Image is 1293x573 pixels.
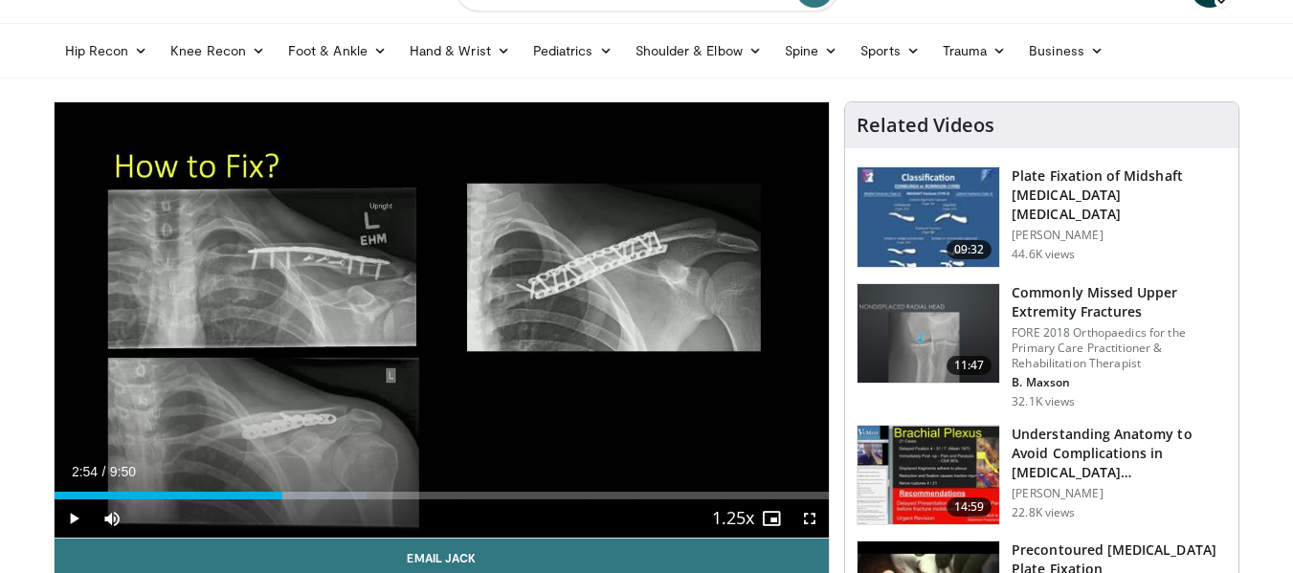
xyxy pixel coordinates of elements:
button: Enable picture-in-picture mode [752,499,791,538]
img: b2c65235-e098-4cd2-ab0f-914df5e3e270.150x105_q85_crop-smart_upscale.jpg [858,284,999,384]
a: 09:32 Plate Fixation of Midshaft [MEDICAL_DATA] [MEDICAL_DATA] [PERSON_NAME] 44.6K views [857,166,1227,268]
div: Progress Bar [55,492,830,499]
p: FORE 2018 Orthopaedics for the Primary Care Practitioner & Rehabilitation Therapist [1012,325,1227,371]
p: B. Maxson [1012,375,1227,390]
p: 22.8K views [1012,505,1075,520]
span: 11:47 [947,356,992,375]
a: Hip Recon [54,32,160,70]
h3: Understanding Anatomy to Avoid Complications in [MEDICAL_DATA] [MEDICAL_DATA] [1012,425,1227,482]
h4: Related Videos [857,114,994,137]
a: Spine [773,32,849,70]
a: Foot & Ankle [277,32,398,70]
a: Sports [849,32,931,70]
video-js: Video Player [55,102,830,539]
button: Playback Rate [714,499,752,538]
p: [PERSON_NAME] [1012,486,1227,501]
button: Play [55,499,93,538]
img: Clavicle_Fx_ORIF_FINAL-H.264_for_You_Tube_SD_480x360__100006823_3.jpg.150x105_q85_crop-smart_upsc... [858,167,999,267]
a: Shoulder & Elbow [624,32,773,70]
span: 09:32 [947,240,992,259]
p: 32.1K views [1012,394,1075,409]
a: Knee Recon [159,32,277,70]
p: [PERSON_NAME] [1012,228,1227,243]
img: DAC6PvgZ22mCeOyX4xMDoxOmdtO40mAx.150x105_q85_crop-smart_upscale.jpg [858,426,999,525]
a: Hand & Wrist [398,32,522,70]
button: Fullscreen [791,499,829,538]
span: / [102,464,106,479]
a: Pediatrics [522,32,624,70]
button: Mute [93,499,131,538]
span: 14:59 [947,497,992,517]
h3: Commonly Missed Upper Extremity Fractures [1012,283,1227,321]
a: Trauma [931,32,1018,70]
span: 2:54 [72,464,98,479]
a: Business [1017,32,1115,70]
a: 14:59 Understanding Anatomy to Avoid Complications in [MEDICAL_DATA] [MEDICAL_DATA] [PERSON_NAME]... [857,425,1227,526]
span: 9:50 [110,464,136,479]
h3: Plate Fixation of Midshaft [MEDICAL_DATA] [MEDICAL_DATA] [1012,166,1227,224]
p: 44.6K views [1012,247,1075,262]
a: 11:47 Commonly Missed Upper Extremity Fractures FORE 2018 Orthopaedics for the Primary Care Pract... [857,283,1227,409]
